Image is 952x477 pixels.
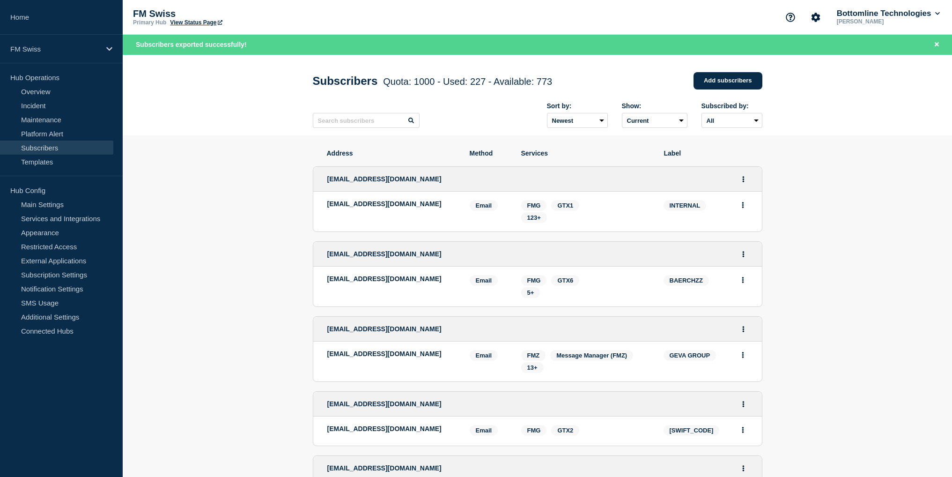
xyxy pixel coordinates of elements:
div: Subscribed by: [701,102,762,110]
span: FMG [527,202,541,209]
span: GTX6 [557,277,573,284]
button: Close banner [931,39,943,50]
button: Bottomline Technologies [835,9,942,18]
span: 5+ [527,289,534,296]
button: Actions [737,423,749,437]
span: BAERCHZZ [664,275,709,286]
p: [EMAIL_ADDRESS][DOMAIN_NAME] [327,200,456,208]
button: Actions [738,322,749,336]
input: Search subscribers [313,113,420,128]
p: Primary Hub [133,19,166,26]
span: 123+ [527,214,541,221]
span: Message Manager (FMZ) [556,352,627,359]
span: [EMAIL_ADDRESS][DOMAIN_NAME] [327,250,442,258]
a: Add subscribers [694,72,762,89]
select: Subscribed by [701,113,762,128]
div: Sort by: [547,102,608,110]
span: GEVA GROUP [664,350,716,361]
p: [EMAIL_ADDRESS][DOMAIN_NAME] [327,425,456,432]
span: 13+ [527,364,538,371]
p: FM Swiss [133,8,320,19]
button: Actions [737,348,749,362]
div: Show: [622,102,687,110]
p: [EMAIL_ADDRESS][DOMAIN_NAME] [327,350,456,358]
span: Subscribers exported successfully! [136,41,247,48]
span: FMG [527,427,541,434]
button: Actions [738,461,749,476]
button: Actions [738,397,749,411]
p: [PERSON_NAME] [835,18,932,25]
span: Email [470,350,498,361]
span: [SWIFT_CODE] [664,425,720,436]
h1: Subscribers [313,75,553,88]
p: [EMAIL_ADDRESS][DOMAIN_NAME] [327,275,456,283]
span: [EMAIL_ADDRESS][DOMAIN_NAME] [327,175,442,183]
button: Actions [738,172,749,186]
span: Method [470,149,507,157]
span: Quota: 1000 - Used: 227 - Available: 773 [383,76,552,87]
button: Actions [737,198,749,212]
span: [EMAIL_ADDRESS][DOMAIN_NAME] [327,400,442,408]
button: Actions [738,247,749,261]
select: Sort by [547,113,608,128]
button: Account settings [806,7,826,27]
span: Label [664,149,748,157]
a: View Status Page [170,19,222,26]
p: FM Swiss [10,45,100,53]
span: FMZ [527,352,540,359]
span: Services [521,149,650,157]
span: GTX2 [557,427,573,434]
button: Support [781,7,800,27]
span: Email [470,425,498,436]
span: GTX1 [557,202,573,209]
span: INTERNAL [664,200,707,211]
span: [EMAIL_ADDRESS][DOMAIN_NAME] [327,464,442,472]
span: FMG [527,277,541,284]
span: Email [470,200,498,211]
span: Address [327,149,456,157]
span: Email [470,275,498,286]
select: Deleted [622,113,687,128]
button: Actions [737,273,749,287]
span: [EMAIL_ADDRESS][DOMAIN_NAME] [327,325,442,333]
